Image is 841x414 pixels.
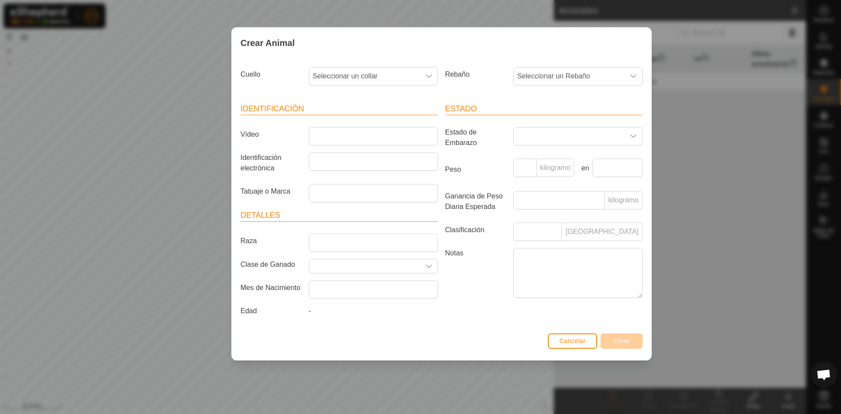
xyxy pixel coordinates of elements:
span: Seleccionar un collar [309,67,420,85]
font: kilogramo [540,164,570,171]
input: Seleccione o ingrese una Clase de Ganado [309,259,420,273]
font: Estado de Embarazo [445,128,477,146]
font: Peso [445,166,461,173]
font: Tatuaje o Marca [240,188,290,195]
div: Chat abierto [811,361,837,388]
font: kilogramo [608,196,639,204]
font: [GEOGRAPHIC_DATA] [565,228,639,235]
font: Rebaño [445,71,470,78]
font: Identificación [240,104,304,113]
font: Raza [240,237,257,244]
font: Clasificación [445,226,484,234]
font: Clase de Ganado [240,261,295,268]
font: Cancelar [559,337,586,344]
font: Identificación electrónica [240,154,281,172]
font: Mes de Nacimiento [240,284,300,291]
div: disparador desplegable [625,127,642,145]
font: Cuello [240,71,260,78]
font: Crear Animal [240,38,295,48]
font: - [309,307,311,315]
font: Estado [445,104,477,113]
span: Seleccionar un Rebaño [514,67,625,85]
font: en [581,164,589,172]
div: disparador desplegable [420,259,438,273]
font: Edad [240,307,257,315]
font: Crear [613,337,630,344]
font: Seleccionar un Rebaño [517,72,590,80]
div: disparador desplegable [420,67,438,85]
font: Ganancia de Peso Diaria Esperada [445,192,503,210]
div: disparador desplegable [625,67,642,85]
button: Cancelar [548,333,597,349]
font: Seleccionar un collar [313,72,378,80]
font: Vídeo [240,131,259,138]
button: Crear [601,333,643,349]
font: Detalles [240,211,280,219]
font: Notas [445,249,463,257]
